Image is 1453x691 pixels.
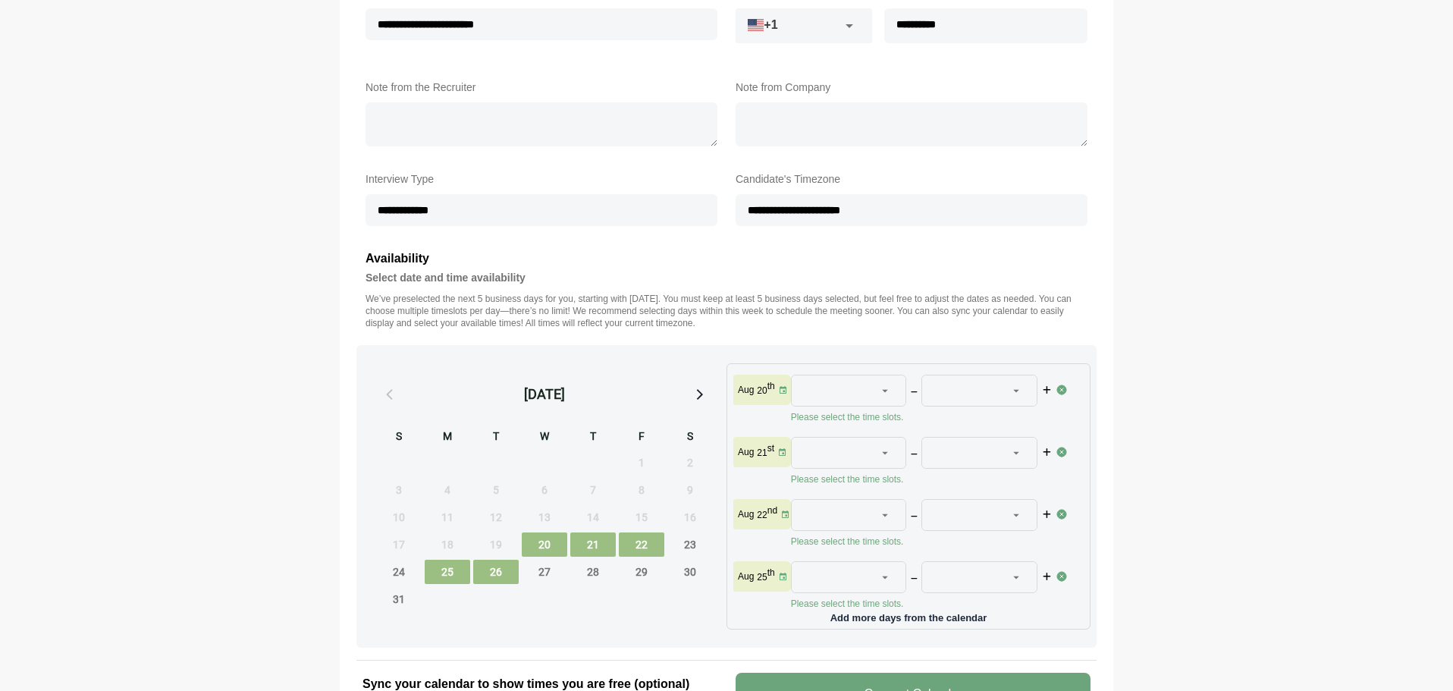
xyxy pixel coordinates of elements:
strong: 25 [757,572,767,583]
p: Aug [738,570,754,583]
h4: Select date and time availability [366,269,1087,287]
span: Monday, August 4, 2025 [425,478,470,502]
sup: th [767,567,775,578]
span: Sunday, August 17, 2025 [376,532,422,557]
p: Please select the time slots. [791,411,1056,423]
span: Friday, August 1, 2025 [619,451,664,475]
div: T [473,428,519,448]
span: Tuesday, August 5, 2025 [473,478,519,502]
label: Interview Type [366,170,717,188]
span: Tuesday, August 26, 2025 [473,560,519,584]
span: Friday, August 8, 2025 [619,478,664,502]
span: Saturday, August 23, 2025 [667,532,713,557]
strong: 22 [757,510,767,520]
label: Note from the Recruiter [366,78,717,96]
span: Friday, August 29, 2025 [619,560,664,584]
h3: Availability [366,249,1087,269]
div: W [522,428,567,448]
p: Please select the time slots. [791,598,1056,610]
p: Aug [738,384,754,396]
span: Wednesday, August 20, 2025 [522,532,567,557]
label: Note from Company [736,78,1087,96]
div: T [570,428,616,448]
sup: nd [767,505,777,516]
span: Thursday, August 21, 2025 [570,532,616,557]
label: Candidate's Timezone [736,170,1087,188]
div: S [376,428,422,448]
span: Friday, August 15, 2025 [619,505,664,529]
sup: th [767,381,775,391]
span: Sunday, August 31, 2025 [376,587,422,611]
div: M [425,428,470,448]
p: Add more days from the calendar [733,607,1084,623]
span: Wednesday, August 27, 2025 [522,560,567,584]
div: F [619,428,664,448]
span: Sunday, August 24, 2025 [376,560,422,584]
span: Monday, August 18, 2025 [425,532,470,557]
span: Saturday, August 30, 2025 [667,560,713,584]
span: Friday, August 22, 2025 [619,532,664,557]
span: Monday, August 11, 2025 [425,505,470,529]
p: We’ve preselected the next 5 business days for you, starting with [DATE]. You must keep at least ... [366,293,1087,329]
span: Sunday, August 10, 2025 [376,505,422,529]
span: Wednesday, August 6, 2025 [522,478,567,502]
p: Please select the time slots. [791,536,1056,548]
span: Wednesday, August 13, 2025 [522,505,567,529]
p: Please select the time slots. [791,473,1056,485]
span: Sunday, August 3, 2025 [376,478,422,502]
p: Aug [738,508,754,520]
span: Saturday, August 2, 2025 [667,451,713,475]
span: Thursday, August 28, 2025 [570,560,616,584]
strong: 21 [757,448,767,458]
sup: st [767,443,774,454]
strong: 20 [757,385,767,396]
div: [DATE] [524,384,565,405]
span: Thursday, August 14, 2025 [570,505,616,529]
span: Tuesday, August 19, 2025 [473,532,519,557]
div: S [667,428,713,448]
p: Aug [738,446,754,458]
span: Thursday, August 7, 2025 [570,478,616,502]
span: Saturday, August 9, 2025 [667,478,713,502]
span: Saturday, August 16, 2025 [667,505,713,529]
span: Monday, August 25, 2025 [425,560,470,584]
span: Tuesday, August 12, 2025 [473,505,519,529]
